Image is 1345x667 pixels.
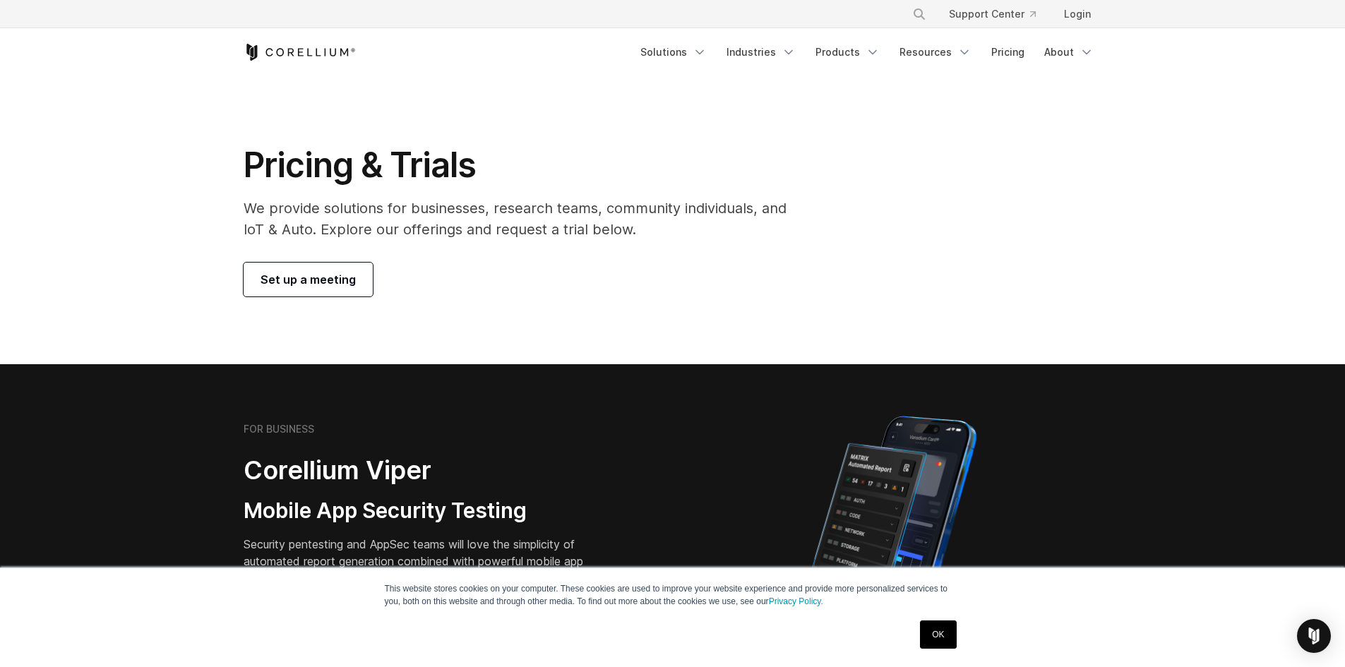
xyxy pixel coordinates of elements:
[807,40,888,65] a: Products
[632,40,1102,65] div: Navigation Menu
[261,271,356,288] span: Set up a meeting
[983,40,1033,65] a: Pricing
[244,263,373,296] a: Set up a meeting
[632,40,715,65] a: Solutions
[718,40,804,65] a: Industries
[895,1,1102,27] div: Navigation Menu
[244,536,605,587] p: Security pentesting and AppSec teams will love the simplicity of automated report generation comb...
[938,1,1047,27] a: Support Center
[244,44,356,61] a: Corellium Home
[244,198,806,240] p: We provide solutions for businesses, research teams, community individuals, and IoT & Auto. Explo...
[244,423,314,435] h6: FOR BUSINESS
[1036,40,1102,65] a: About
[385,582,961,608] p: This website stores cookies on your computer. These cookies are used to improve your website expe...
[1297,619,1331,653] div: Open Intercom Messenger
[244,455,605,486] h2: Corellium Viper
[244,144,806,186] h1: Pricing & Trials
[769,596,823,606] a: Privacy Policy.
[920,620,956,649] a: OK
[907,1,932,27] button: Search
[788,409,1000,656] img: Corellium MATRIX automated report on iPhone showing app vulnerability test results across securit...
[244,498,605,524] h3: Mobile App Security Testing
[891,40,980,65] a: Resources
[1053,1,1102,27] a: Login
